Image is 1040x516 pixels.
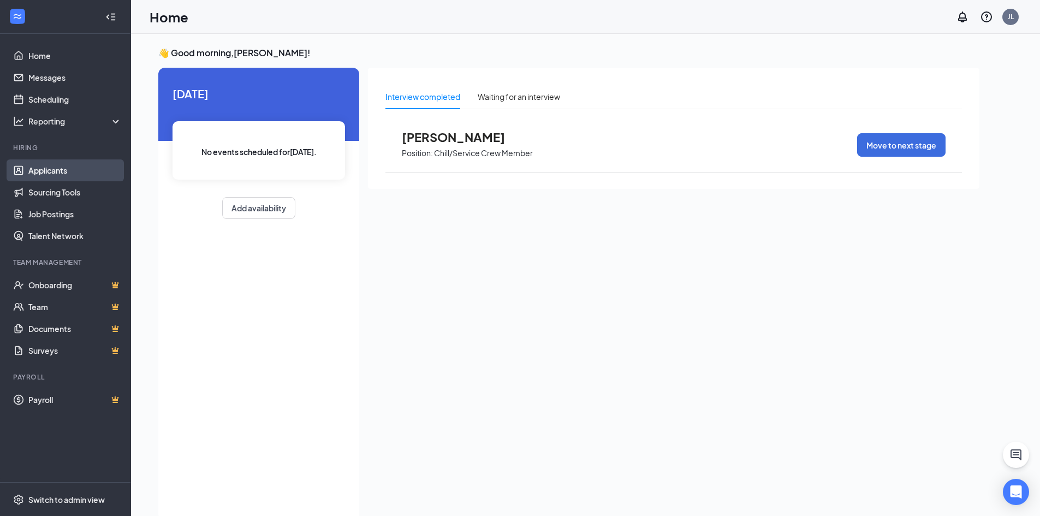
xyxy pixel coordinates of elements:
div: Interview completed [385,91,460,103]
svg: Analysis [13,116,24,127]
svg: WorkstreamLogo [12,11,23,22]
p: Chill/Service Crew Member [434,148,533,158]
button: Add availability [222,197,295,219]
span: No events scheduled for [DATE] . [201,146,317,158]
div: Waiting for an interview [478,91,560,103]
a: Applicants [28,159,122,181]
a: Scheduling [28,88,122,110]
a: Sourcing Tools [28,181,122,203]
div: JL [1008,12,1014,21]
svg: Notifications [956,10,969,23]
a: DocumentsCrown [28,318,122,340]
a: Messages [28,67,122,88]
h3: 👋 Good morning, [PERSON_NAME] ! [158,47,979,59]
div: Open Intercom Messenger [1003,479,1029,505]
div: Team Management [13,258,120,267]
a: OnboardingCrown [28,274,122,296]
svg: ChatActive [1009,448,1023,461]
button: ChatActive [1003,442,1029,468]
div: Reporting [28,116,122,127]
svg: QuestionInfo [980,10,993,23]
h1: Home [150,8,188,26]
div: Hiring [13,143,120,152]
a: TeamCrown [28,296,122,318]
div: Payroll [13,372,120,382]
a: SurveysCrown [28,340,122,361]
p: Position: [402,148,433,158]
span: [PERSON_NAME] [402,130,522,144]
a: Job Postings [28,203,122,225]
svg: Collapse [105,11,116,22]
button: Move to next stage [857,133,946,157]
svg: Settings [13,494,24,505]
a: Talent Network [28,225,122,247]
a: Home [28,45,122,67]
a: PayrollCrown [28,389,122,411]
div: Switch to admin view [28,494,105,505]
span: [DATE] [173,85,345,102]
